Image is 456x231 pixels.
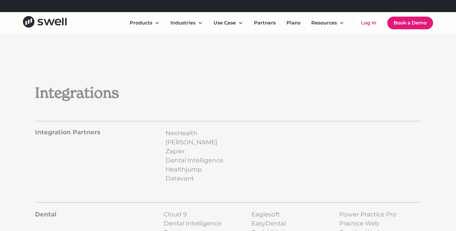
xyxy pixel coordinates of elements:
div: Industries [170,19,195,27]
a: Plans [282,17,305,29]
a: Book a Demo [387,17,433,29]
a: Log In [355,17,382,29]
div: Resources [306,17,349,29]
div: Industries [166,17,207,29]
h3: Integration Partners [35,128,100,136]
div: Products [130,19,152,27]
h2: Integrations [35,84,267,102]
p: NexHealth [PERSON_NAME] Zapier Dental Intelligence Healthjump Datavant [166,128,223,183]
div: Resources [311,19,337,27]
div: Products [125,17,164,29]
div: Use Case [209,17,248,29]
div: Dental [35,210,56,219]
div: Use Case [214,19,236,27]
a: Partners [249,17,280,29]
a: home [23,16,67,30]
